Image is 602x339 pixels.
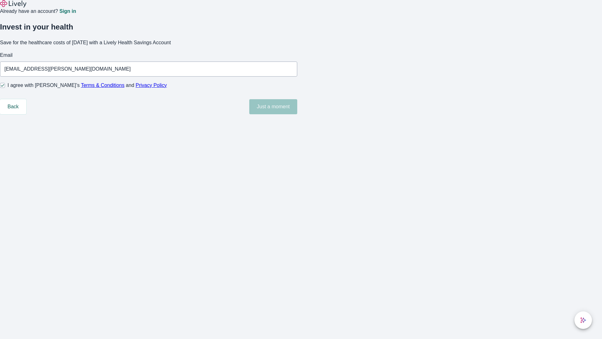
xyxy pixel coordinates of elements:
[574,311,592,329] button: chat
[8,82,167,89] span: I agree with [PERSON_NAME]’s and
[59,9,76,14] a: Sign in
[81,83,124,88] a: Terms & Conditions
[136,83,167,88] a: Privacy Policy
[580,317,586,323] svg: Lively AI Assistant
